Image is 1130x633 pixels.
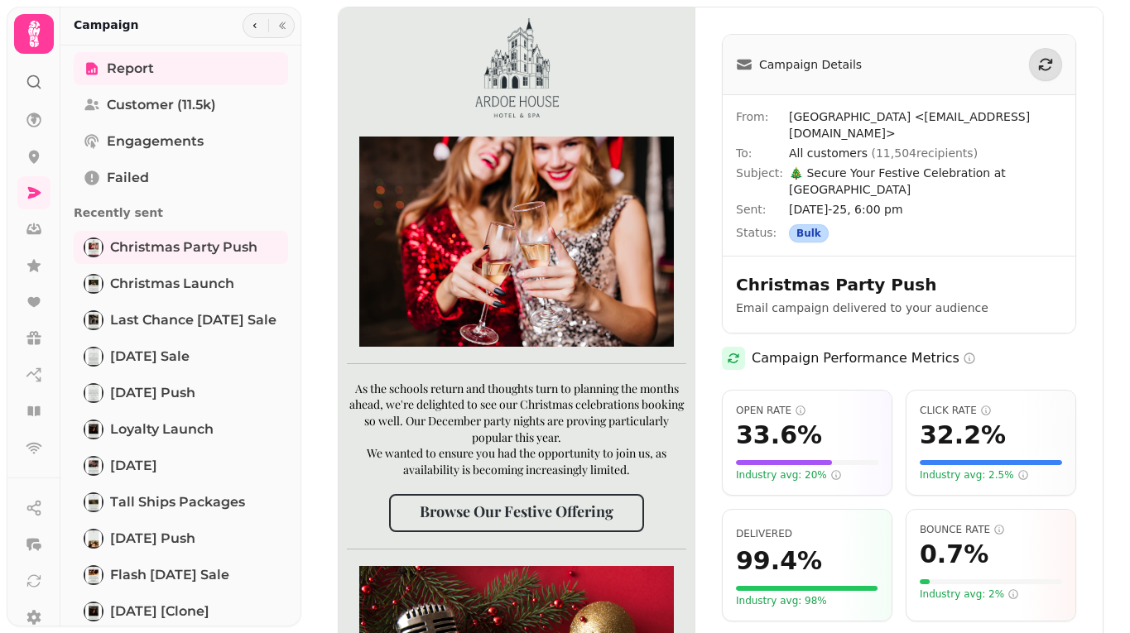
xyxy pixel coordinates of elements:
span: Engagements [107,132,204,151]
span: 🎄 Secure Your Festive Celebration at [GEOGRAPHIC_DATA] [789,165,1062,198]
span: [DATE] [clone] [110,602,209,621]
img: Last Chance Father's Day Sale [85,312,102,328]
span: [DATE] Push [110,529,195,549]
span: Your delivery rate meets or exceeds the industry standard of 98%. Great list quality! [736,594,827,607]
span: [DATE] Push [110,383,195,403]
span: To: [736,145,789,161]
a: Mother's Day [clone][DATE] [clone] [74,595,288,628]
img: Christmas Launch [85,276,102,292]
span: Last Chance [DATE] Sale [110,310,276,330]
span: Click Rate [920,404,1062,417]
a: Father's Day Sale[DATE] Sale [74,340,288,373]
span: Sent: [736,201,789,218]
span: Flash [DATE] Sale [110,565,229,585]
span: All customers [789,146,978,160]
span: Christmas Party Push [110,237,257,257]
span: Failed [107,168,149,188]
div: Visual representation of your open rate (33.6%) compared to a scale of 50%. The fuller the bar, t... [736,460,878,465]
img: Christmas Party Push [85,239,102,256]
span: 33.6 % [736,420,822,450]
a: Failed [74,161,288,194]
img: Father's Day Push [85,385,102,401]
div: Bulk [789,224,829,242]
a: Christmas Party PushChristmas Party Push [74,231,288,264]
a: Father's Day[DATE] [74,449,288,482]
span: Industry avg: 2.5% [920,468,1029,482]
span: Campaign Details [759,56,862,73]
span: [DATE] [110,456,157,476]
span: [DATE]-25, 6:00 pm [789,201,1062,218]
span: Status: [736,224,789,242]
a: Christmas LaunchChristmas Launch [74,267,288,300]
span: From: [736,108,789,141]
h2: Campaign Performance Metrics [752,348,976,368]
img: Mother's Day [clone] [85,603,102,620]
img: Father's Day [85,458,102,474]
span: Tall Ships Packages [110,492,245,512]
span: Industry avg: 20% [736,468,842,482]
a: Last Chance Father's Day SaleLast Chance [DATE] Sale [74,304,288,337]
a: Loyalty LaunchLoyalty Launch [74,413,288,446]
span: Customer (11.5k) [107,95,216,115]
h2: Christmas Party Push [736,273,1054,296]
img: Flash Mother's Day Sale [85,567,102,583]
a: Father's Day Push[DATE] Push [74,376,288,410]
a: Engagements [74,125,288,158]
div: Visual representation of your delivery rate (99.4%). The fuller the bar, the better. [736,586,878,591]
span: 0.7 % [920,539,988,569]
span: Industry avg: 2% [920,587,1019,601]
img: Tall Ships Packages [85,494,102,511]
a: Report [74,52,288,85]
div: Visual representation of your bounce rate (0.7%). For bounce rate, LOWER is better. The bar is gr... [920,579,1062,584]
p: Recently sent [74,198,288,228]
img: Easter Push [85,530,102,547]
div: Visual representation of your click rate (32.2%) compared to a scale of 20%. The fuller the bar, ... [920,460,1062,465]
a: Flash Mother's Day SaleFlash [DATE] Sale [74,559,288,592]
span: Bounce Rate [920,523,1062,536]
span: [GEOGRAPHIC_DATA] <[EMAIL_ADDRESS][DOMAIN_NAME]> [789,108,1062,141]
span: Christmas Launch [110,274,234,294]
span: Report [107,59,154,79]
a: Easter Push[DATE] Push [74,522,288,555]
p: Email campaign delivered to your audience [736,300,1062,316]
span: ( 11,504 recipients) [871,146,978,160]
a: Customer (11.5k) [74,89,288,122]
span: Open Rate [736,404,878,417]
a: Tall Ships PackagesTall Ships Packages [74,486,288,519]
span: Subject: [736,165,789,198]
span: Percentage of emails that were successfully delivered to recipients' inboxes. Higher is better. [736,528,792,539]
img: Loyalty Launch [85,421,102,438]
span: 99.4 % [736,546,822,576]
span: [DATE] Sale [110,347,190,367]
img: Father's Day Sale [85,348,102,365]
span: 32.2 % [920,420,1006,450]
span: Loyalty Launch [110,420,214,439]
h2: Campaign [74,17,139,33]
